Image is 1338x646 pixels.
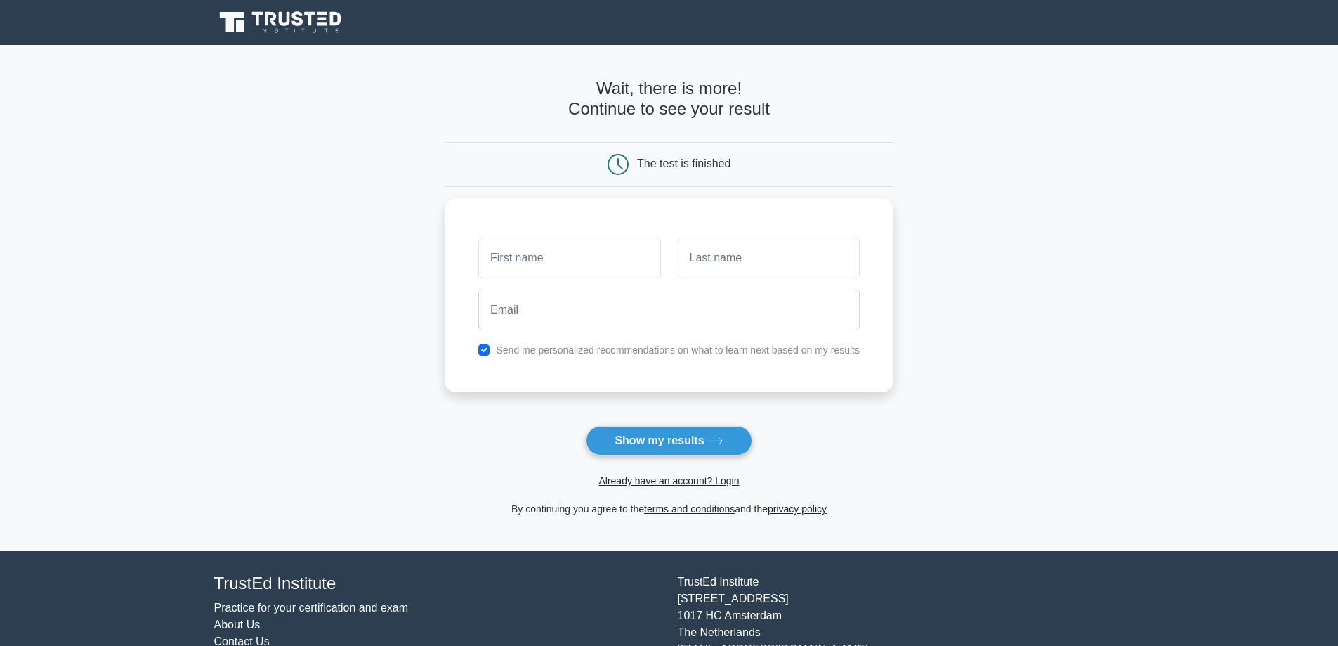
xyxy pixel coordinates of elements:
a: Practice for your certification and exam [214,602,409,614]
div: The test is finished [637,157,730,169]
button: Show my results [586,426,752,456]
div: By continuing you agree to the and the [436,500,902,517]
h4: Wait, there is more! Continue to see your result [445,79,893,119]
a: Already have an account? Login [598,475,739,486]
input: Last name [678,238,860,278]
a: About Us [214,619,261,631]
input: Email [478,290,860,330]
h4: TrustEd Institute [214,574,661,594]
label: Send me personalized recommendations on what to learn next based on my results [496,344,860,356]
a: privacy policy [768,503,827,515]
input: First name [478,238,660,278]
a: terms and conditions [644,503,735,515]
